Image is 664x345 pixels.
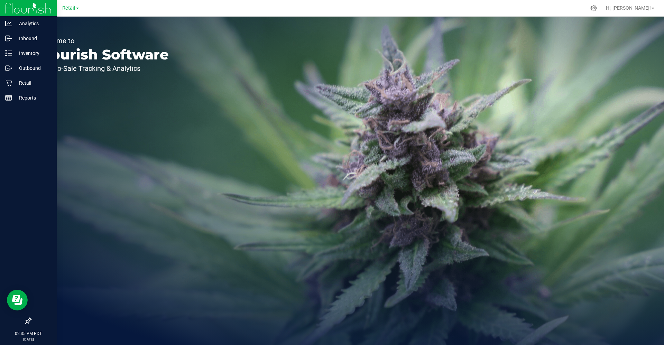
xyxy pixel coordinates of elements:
inline-svg: Analytics [5,20,12,27]
p: 02:35 PM PDT [3,330,54,337]
iframe: Resource center [7,290,28,310]
inline-svg: Retail [5,80,12,86]
p: Inbound [12,34,54,43]
p: Retail [12,79,54,87]
inline-svg: Inbound [5,35,12,42]
p: Welcome to [37,37,169,44]
p: Outbound [12,64,54,72]
p: Reports [12,94,54,102]
p: [DATE] [3,337,54,342]
div: Manage settings [589,5,598,11]
p: Inventory [12,49,54,57]
inline-svg: Reports [5,94,12,101]
span: Hi, [PERSON_NAME]! [606,5,651,11]
p: Analytics [12,19,54,28]
inline-svg: Inventory [5,50,12,57]
span: Retail [62,5,75,11]
p: Seed-to-Sale Tracking & Analytics [37,65,169,72]
inline-svg: Outbound [5,65,12,72]
p: Flourish Software [37,48,169,62]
